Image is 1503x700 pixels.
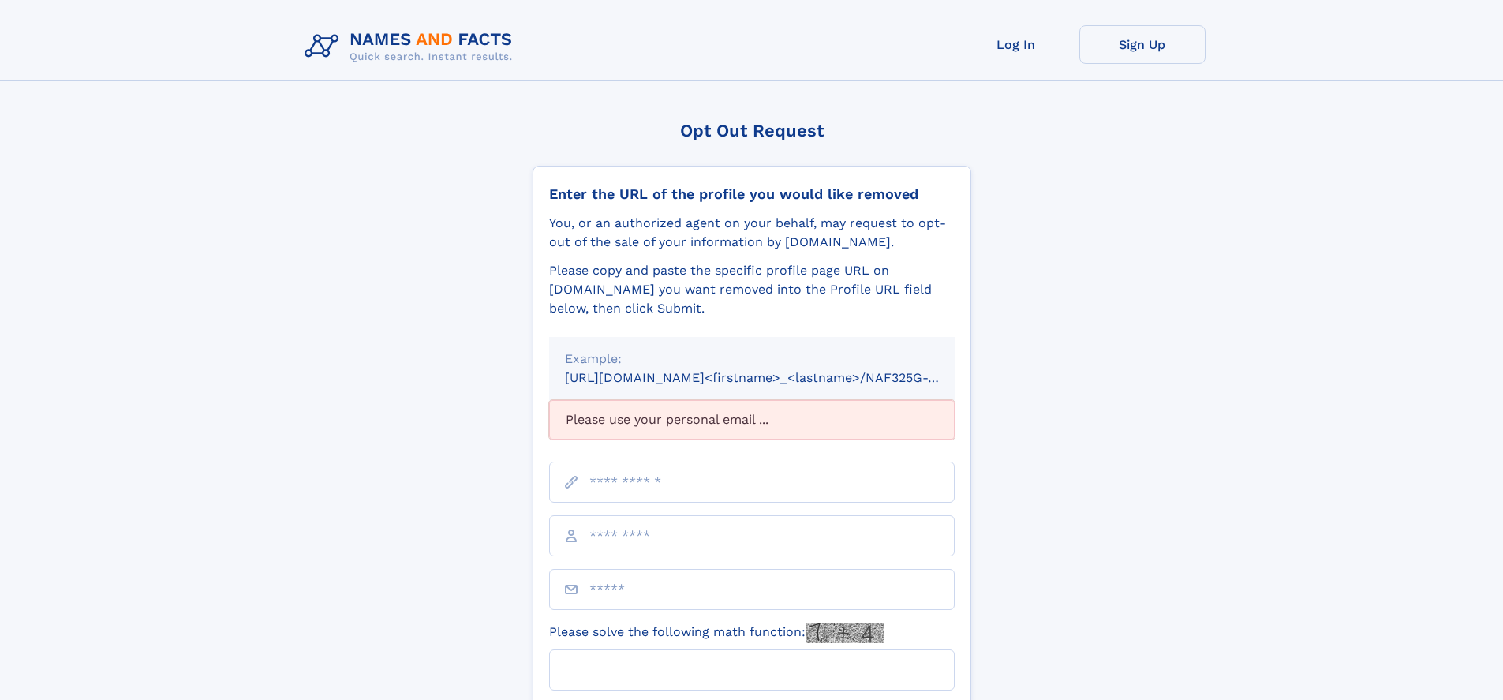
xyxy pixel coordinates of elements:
a: Sign Up [1079,25,1206,64]
div: Enter the URL of the profile you would like removed [549,185,955,203]
label: Please solve the following math function: [549,623,884,643]
img: Logo Names and Facts [298,25,525,68]
div: Example: [565,350,939,369]
div: You, or an authorized agent on your behalf, may request to opt-out of the sale of your informatio... [549,214,955,252]
div: Opt Out Request [533,121,971,140]
small: [URL][DOMAIN_NAME]<firstname>_<lastname>/NAF325G-xxxxxxxx [565,370,985,385]
div: Please use your personal email ... [549,400,955,440]
a: Log In [953,25,1079,64]
div: Please copy and paste the specific profile page URL on [DOMAIN_NAME] you want removed into the Pr... [549,261,955,318]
